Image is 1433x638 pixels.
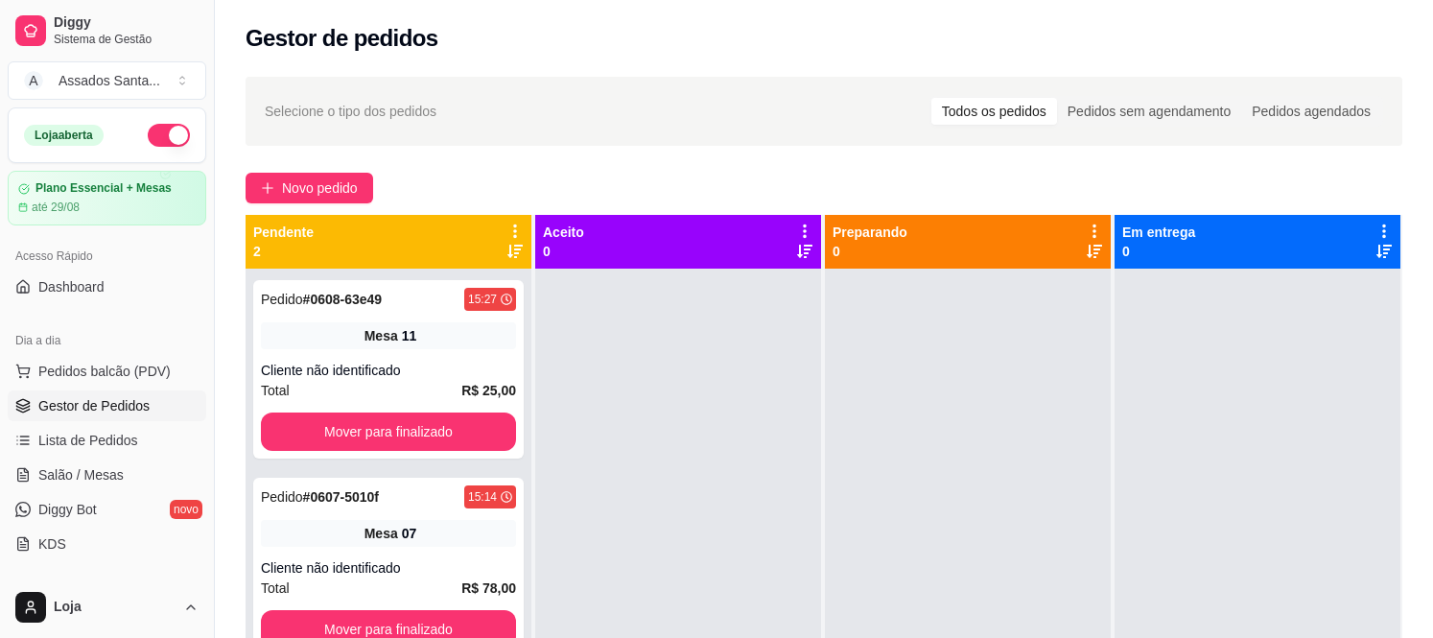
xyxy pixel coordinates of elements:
p: Em entrega [1122,223,1195,242]
span: Salão / Mesas [38,465,124,484]
div: Todos os pedidos [931,98,1057,125]
span: Diggy [54,14,199,32]
div: Assados Santa ... [59,71,160,90]
button: Pedidos balcão (PDV) [8,356,206,387]
span: plus [261,181,274,195]
span: KDS [38,534,66,554]
article: até 29/08 [32,200,80,215]
button: Mover para finalizado [261,413,516,451]
button: Loja [8,584,206,630]
span: Loja [54,599,176,616]
p: Aceito [543,223,584,242]
a: KDS [8,529,206,559]
span: Diggy Bot [38,500,97,519]
a: Plano Essencial + Mesasaté 29/08 [8,171,206,225]
h2: Gestor de pedidos [246,23,438,54]
div: Pedidos sem agendamento [1057,98,1241,125]
article: Plano Essencial + Mesas [35,181,172,196]
div: Loja aberta [24,125,104,146]
a: Salão / Mesas [8,460,206,490]
a: DiggySistema de Gestão [8,8,206,54]
span: Mesa [364,326,398,345]
div: Cliente não identificado [261,361,516,380]
a: Gestor de Pedidos [8,390,206,421]
button: Select a team [8,61,206,100]
div: Acesso Rápido [8,241,206,272]
span: Total [261,578,290,599]
span: A [24,71,43,90]
p: 0 [1122,242,1195,261]
a: Lista de Pedidos [8,425,206,456]
strong: # 0607-5010f [303,489,379,505]
div: Cliente não identificado [261,558,516,578]
p: Preparando [833,223,907,242]
button: Alterar Status [148,124,190,147]
span: Pedido [261,489,303,505]
span: Gestor de Pedidos [38,396,150,415]
span: Lista de Pedidos [38,431,138,450]
div: Pedidos agendados [1241,98,1381,125]
span: Mesa [364,524,398,543]
button: Novo pedido [246,173,373,203]
span: Pedido [261,292,303,307]
p: 0 [833,242,907,261]
span: Total [261,380,290,401]
span: Selecione o tipo dos pedidos [265,101,436,122]
p: 2 [253,242,314,261]
span: Pedidos balcão (PDV) [38,362,171,381]
p: Pendente [253,223,314,242]
a: Diggy Botnovo [8,494,206,525]
div: 15:27 [468,292,497,307]
strong: R$ 78,00 [461,580,516,596]
strong: R$ 25,00 [461,383,516,398]
a: Dashboard [8,272,206,302]
p: 0 [543,242,584,261]
div: 15:14 [468,489,497,505]
span: Dashboard [38,277,105,296]
strong: # 0608-63e49 [303,292,383,307]
div: 07 [402,524,417,543]
span: Sistema de Gestão [54,32,199,47]
div: Dia a dia [8,325,206,356]
div: 11 [402,326,417,345]
span: Novo pedido [282,177,358,199]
